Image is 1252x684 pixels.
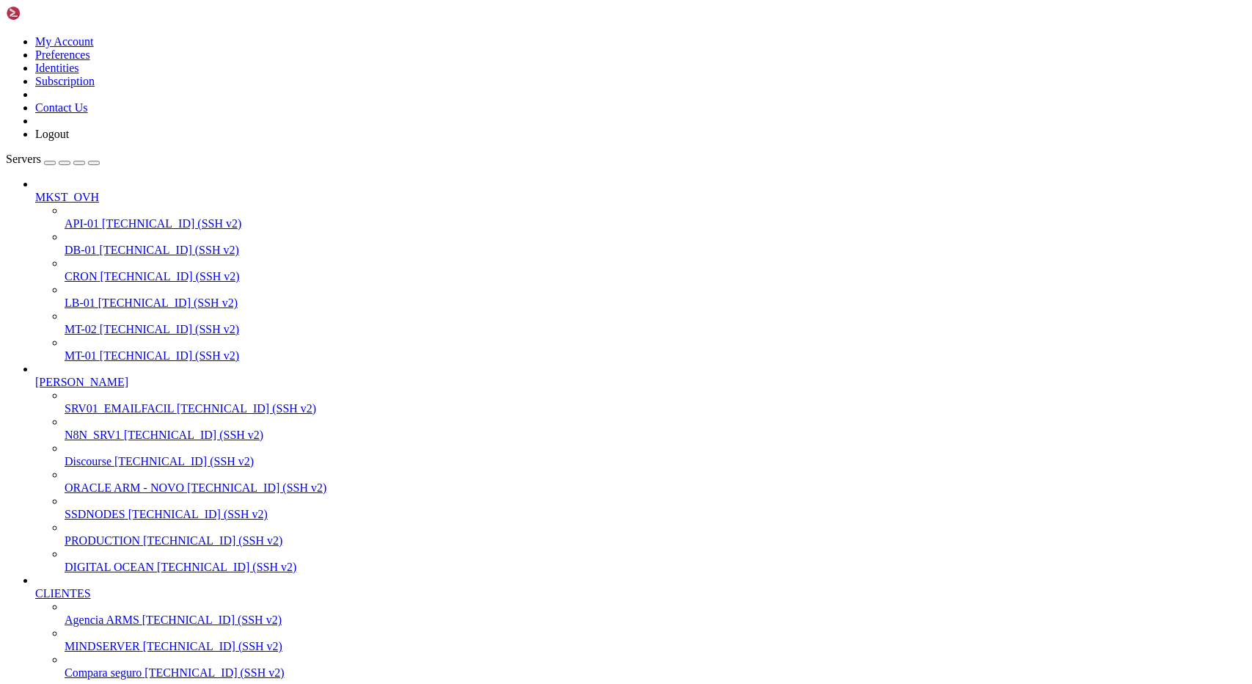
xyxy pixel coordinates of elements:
[65,614,1246,627] a: Agencia ARMS [TECHNICAL_ID] (SSH v2)
[100,244,239,256] span: [TECHNICAL_ID] (SSH v2)
[65,270,1246,283] a: CRON [TECHNICAL_ID] (SSH v2)
[65,508,125,520] span: SSDNODES
[35,191,1246,204] a: MKST_OVH
[65,521,1246,547] li: PRODUCTION [TECHNICAL_ID] (SSH v2)
[144,666,284,679] span: [TECHNICAL_ID] (SSH v2)
[65,349,1246,363] a: MT-01 [TECHNICAL_ID] (SSH v2)
[65,534,1246,547] a: PRODUCTION [TECHNICAL_ID] (SSH v2)
[65,429,1246,442] a: N8N_SRV1 [TECHNICAL_ID] (SSH v2)
[100,323,239,335] span: [TECHNICAL_ID] (SSH v2)
[65,323,97,335] span: MT-02
[6,6,90,21] img: Shellngn
[65,217,1246,230] a: API-01 [TECHNICAL_ID] (SSH v2)
[65,600,1246,627] li: Agencia ARMS [TECHNICAL_ID] (SSH v2)
[100,270,239,283] span: [TECHNICAL_ID] (SSH v2)
[35,75,95,87] a: Subscription
[65,296,1246,310] a: LB-01 [TECHNICAL_ID] (SSH v2)
[65,323,1246,336] a: MT-02 [TECHNICAL_ID] (SSH v2)
[65,244,1246,257] a: DB-01 [TECHNICAL_ID] (SSH v2)
[35,587,1246,600] a: CLIENTES
[65,534,140,547] span: PRODUCTION
[65,349,97,362] span: MT-01
[65,561,1246,574] a: DIGITAL OCEAN [TECHNICAL_ID] (SSH v2)
[65,402,1246,415] a: SRV01_EMAILFACIL [TECHNICAL_ID] (SSH v2)
[65,640,140,652] span: MINDSERVER
[65,257,1246,283] li: CRON [TECHNICAL_ID] (SSH v2)
[65,468,1246,495] li: ORACLE ARM - NOVO [TECHNICAL_ID] (SSH v2)
[65,561,154,573] span: DIGITAL OCEAN
[35,128,69,140] a: Logout
[35,587,91,600] span: CLIENTES
[65,296,95,309] span: LB-01
[35,62,79,74] a: Identities
[65,508,1246,521] a: SSDNODES [TECHNICAL_ID] (SSH v2)
[65,455,1246,468] a: Discourse [TECHNICAL_ID] (SSH v2)
[6,153,100,165] a: Servers
[65,336,1246,363] li: MT-01 [TECHNICAL_ID] (SSH v2)
[65,481,1246,495] a: ORACLE ARM - NOVO [TECHNICAL_ID] (SSH v2)
[65,244,97,256] span: DB-01
[128,508,268,520] span: [TECHNICAL_ID] (SSH v2)
[65,455,111,467] span: Discourse
[187,481,326,494] span: [TECHNICAL_ID] (SSH v2)
[65,415,1246,442] li: N8N_SRV1 [TECHNICAL_ID] (SSH v2)
[35,48,90,61] a: Preferences
[65,230,1246,257] li: DB-01 [TECHNICAL_ID] (SSH v2)
[65,653,1246,680] li: Compara seguro [TECHNICAL_ID] (SSH v2)
[65,666,142,679] span: Compara seguro
[65,310,1246,336] li: MT-02 [TECHNICAL_ID] (SSH v2)
[98,296,238,309] span: [TECHNICAL_ID] (SSH v2)
[65,429,121,441] span: N8N_SRV1
[65,547,1246,574] li: DIGITAL OCEAN [TECHNICAL_ID] (SSH v2)
[143,640,282,652] span: [TECHNICAL_ID] (SSH v2)
[35,363,1246,574] li: [PERSON_NAME]
[65,204,1246,230] li: API-01 [TECHNICAL_ID] (SSH v2)
[65,389,1246,415] li: SRV01_EMAILFACIL [TECHNICAL_ID] (SSH v2)
[35,178,1246,363] li: MKST_OVH
[35,101,88,114] a: Contact Us
[177,402,316,415] span: [TECHNICAL_ID] (SSH v2)
[65,666,1246,680] a: Compara seguro [TECHNICAL_ID] (SSH v2)
[102,217,241,230] span: [TECHNICAL_ID] (SSH v2)
[65,442,1246,468] li: Discourse [TECHNICAL_ID] (SSH v2)
[157,561,296,573] span: [TECHNICAL_ID] (SSH v2)
[124,429,263,441] span: [TECHNICAL_ID] (SSH v2)
[35,191,99,203] span: MKST_OVH
[65,217,99,230] span: API-01
[35,35,94,48] a: My Account
[35,376,128,388] span: [PERSON_NAME]
[142,614,282,626] span: [TECHNICAL_ID] (SSH v2)
[65,270,97,283] span: CRON
[65,495,1246,521] li: SSDNODES [TECHNICAL_ID] (SSH v2)
[65,402,174,415] span: SRV01_EMAILFACIL
[100,349,239,362] span: [TECHNICAL_ID] (SSH v2)
[6,153,41,165] span: Servers
[65,627,1246,653] li: MINDSERVER [TECHNICAL_ID] (SSH v2)
[143,534,282,547] span: [TECHNICAL_ID] (SSH v2)
[65,640,1246,653] a: MINDSERVER [TECHNICAL_ID] (SSH v2)
[114,455,254,467] span: [TECHNICAL_ID] (SSH v2)
[65,283,1246,310] li: LB-01 [TECHNICAL_ID] (SSH v2)
[35,376,1246,389] a: [PERSON_NAME]
[65,614,139,626] span: Agencia ARMS
[65,481,184,494] span: ORACLE ARM - NOVO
